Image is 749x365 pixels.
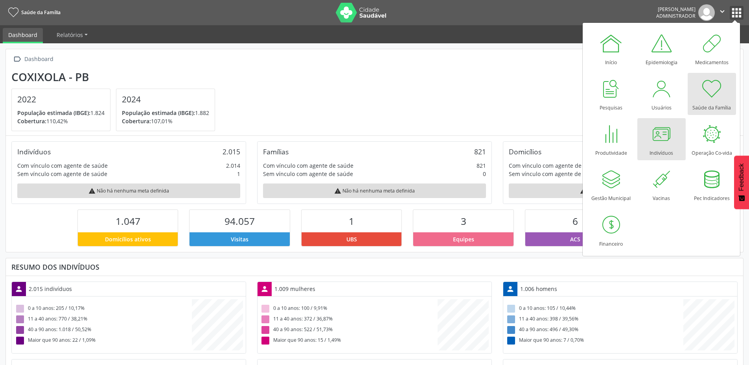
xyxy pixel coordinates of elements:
[116,215,140,228] span: 1.047
[11,54,55,65] a:  Dashboard
[11,54,23,65] i: 
[509,170,599,178] div: Sem vínculo com agente de saúde
[15,314,192,325] div: 11 a 40 anos: 770 / 38,21%
[509,183,732,198] div: Não há nenhuma meta definida
[263,183,486,198] div: Não há nenhuma meta definida
[15,285,23,293] i: person
[122,117,151,125] span: Cobertura:
[3,28,43,43] a: Dashboard
[122,94,209,104] h4: 2024
[587,28,635,70] a: Início
[656,6,696,13] div: [PERSON_NAME]
[6,6,61,19] a: Saúde da Família
[461,215,466,228] span: 3
[506,285,515,293] i: person
[223,147,240,156] div: 2.015
[11,263,738,271] div: Resumo dos indivíduos
[88,187,96,195] i: warning
[688,73,736,115] a: Saúde da Família
[237,170,240,178] div: 1
[260,304,438,314] div: 0 a 10 anos: 100 / 9,91%
[718,7,727,16] i: 
[17,117,105,125] p: 110,42%
[698,4,715,21] img: img
[580,187,587,195] i: warning
[17,94,105,104] h4: 2022
[346,235,357,243] span: UBS
[15,335,192,346] div: Maior que 90 anos: 22 / 1,09%
[260,335,438,346] div: Maior que 90 anos: 15 / 1,49%
[509,161,599,170] div: Com vínculo com agente de saúde
[23,54,55,65] div: Dashboard
[517,282,560,296] div: 1.006 homens
[225,215,255,228] span: 94.057
[260,314,438,325] div: 11 a 40 anos: 372 / 36,87%
[477,161,486,170] div: 821
[272,282,318,296] div: 1.009 mulheres
[738,163,745,191] span: Feedback
[260,285,269,293] i: person
[122,109,209,117] p: 1.882
[637,73,686,115] a: Usuários
[17,161,108,170] div: Com vínculo com agente de saúde
[637,118,686,160] a: Indivíduos
[715,4,730,21] button: 
[17,109,90,117] span: População estimada (IBGE):
[572,215,578,228] span: 6
[122,109,195,117] span: População estimada (IBGE):
[587,73,635,115] a: Pesquisas
[17,147,51,156] div: Indivíduos
[688,28,736,70] a: Medicamentos
[474,147,486,156] div: 821
[263,161,353,170] div: Com vínculo com agente de saúde
[587,209,635,251] a: Financeiro
[17,170,107,178] div: Sem vínculo com agente de saúde
[637,28,686,70] a: Epidemiologia
[349,215,354,228] span: 1
[21,9,61,16] span: Saúde da Família
[483,170,486,178] div: 0
[17,183,240,198] div: Não há nenhuma meta definida
[17,117,46,125] span: Cobertura:
[688,163,736,206] a: Pec Indicadores
[734,156,749,209] button: Feedback - Mostrar pesquisa
[509,147,541,156] div: Domicílios
[688,118,736,160] a: Operação Co-vida
[506,314,683,325] div: 11 a 40 anos: 398 / 39,56%
[730,6,743,20] button: apps
[226,161,240,170] div: 2.014
[260,325,438,335] div: 40 a 90 anos: 522 / 51,73%
[17,109,105,117] p: 1.824
[11,70,221,83] div: Coxixola - PB
[334,187,341,195] i: warning
[122,117,209,125] p: 107,01%
[15,304,192,314] div: 0 a 10 anos: 205 / 10,17%
[587,118,635,160] a: Produtividade
[26,282,75,296] div: 2.015 indivíduos
[263,147,289,156] div: Famílias
[506,325,683,335] div: 40 a 90 anos: 496 / 49,30%
[637,163,686,206] a: Vacinas
[656,13,696,19] span: Administrador
[15,325,192,335] div: 40 a 90 anos: 1.018 / 50,52%
[231,235,248,243] span: Visitas
[263,170,353,178] div: Sem vínculo com agente de saúde
[51,28,93,42] a: Relatórios
[57,31,83,39] span: Relatórios
[105,235,151,243] span: Domicílios ativos
[453,235,474,243] span: Equipes
[570,235,580,243] span: ACS
[506,335,683,346] div: Maior que 90 anos: 7 / 0,70%
[587,163,635,206] a: Gestão Municipal
[506,304,683,314] div: 0 a 10 anos: 105 / 10,44%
